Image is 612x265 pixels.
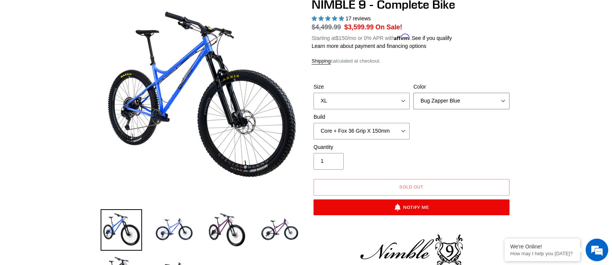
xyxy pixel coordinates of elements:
img: Load image into Gallery viewer, NIMBLE 9 - Complete Bike [153,209,195,251]
span: 4.88 stars [312,15,346,21]
s: $4,499.99 [312,23,341,31]
span: Affirm [394,34,410,40]
label: Quantity [314,143,410,151]
div: calculated at checkout. [312,57,511,65]
button: Sold out [314,179,509,196]
label: Size [314,83,410,91]
label: Color [413,83,509,91]
span: $150 [336,35,347,41]
img: Load image into Gallery viewer, NIMBLE 9 - Complete Bike [101,209,142,251]
button: Notify Me [314,199,509,215]
a: Shipping [312,58,331,64]
a: See if you qualify - Learn more about Affirm Financing (opens in modal) [412,35,452,41]
img: Load image into Gallery viewer, NIMBLE 9 - Complete Bike [206,209,248,251]
span: $3,599.99 [344,23,374,31]
a: Learn more about payment and financing options [312,43,426,49]
p: Starting at /mo or 0% APR with . [312,32,452,42]
div: We're Online! [510,244,574,250]
img: Load image into Gallery viewer, NIMBLE 9 - Complete Bike [259,209,300,251]
span: Sold out [399,184,424,190]
span: On Sale! [375,22,402,32]
p: How may I help you today? [510,251,574,256]
span: 17 reviews [346,15,371,21]
label: Build [314,113,410,121]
